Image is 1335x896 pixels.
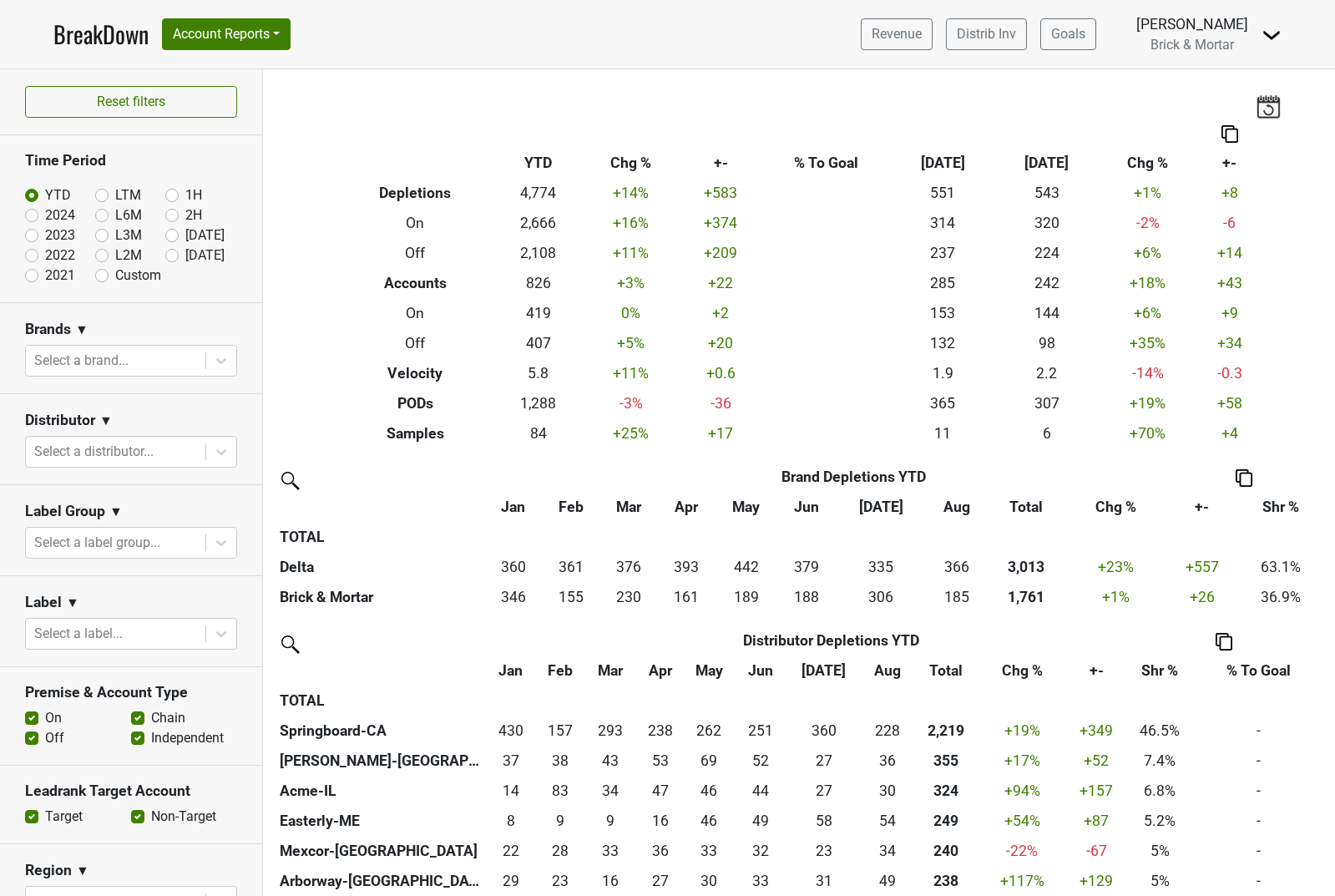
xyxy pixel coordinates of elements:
[865,720,910,742] div: 228
[45,807,83,827] label: Target
[891,239,995,269] td: 237
[488,586,539,608] div: 346
[637,836,684,866] td: 35.52
[1256,94,1281,118] img: last_updated_date
[115,266,161,286] label: Custom
[1194,806,1322,836] td: -
[1194,746,1322,776] td: -
[1071,750,1122,772] div: +52
[987,492,1065,522] th: Total
[738,750,783,772] div: 52
[787,716,862,746] td: 360.499
[995,179,1100,209] td: 543
[25,782,237,800] h3: Leadrank Target Account
[582,299,680,329] td: 0 %
[1194,776,1322,806] td: -
[494,269,582,299] td: 826
[680,358,762,388] td: +0.6
[688,810,731,832] div: 46
[336,239,494,269] th: Off
[336,358,494,388] th: Velocity
[584,746,636,776] td: 42.585
[927,582,988,612] td: 184.802
[1065,492,1166,522] th: Chg %
[991,586,1061,608] div: 1,761
[537,776,584,806] td: 82.916
[588,780,633,802] div: 34
[599,582,657,612] td: 230.332
[115,185,141,205] label: LTM
[1236,469,1252,487] img: Copy to clipboard
[276,582,484,612] th: Brick & Mortar
[684,716,734,746] td: 262.25
[716,492,777,522] th: May
[185,246,225,266] label: [DATE]
[680,269,762,299] td: +22
[688,720,731,742] div: 262
[99,411,113,431] span: ▼
[861,776,913,806] td: 29.917
[918,780,973,802] div: 324
[680,328,762,358] td: +20
[151,728,224,748] label: Independent
[588,750,633,772] div: 43
[680,418,762,448] td: +17
[45,266,75,286] label: 2021
[865,810,910,832] div: 54
[185,225,225,246] label: [DATE]
[336,209,494,239] th: On
[734,656,786,686] th: Jun
[991,556,1061,578] div: 3,013
[336,299,494,329] th: On
[918,810,973,832] div: 249
[861,716,913,746] td: 227.5
[584,656,636,686] th: Mar
[738,780,783,802] div: 44
[494,358,582,388] td: 5.8
[537,806,584,836] td: 8.748
[787,806,862,836] td: 58.416
[637,806,684,836] td: 15.582
[995,388,1100,418] td: 307
[918,750,973,772] div: 355
[891,209,995,239] td: 314
[336,269,494,299] th: Accounts
[484,492,542,522] th: Jan
[599,552,657,582] td: 375.882
[684,776,734,806] td: 45.5
[582,328,680,358] td: +5 %
[688,780,731,802] div: 46
[1040,18,1096,50] a: Goals
[684,806,734,836] td: 45.914
[1196,209,1262,239] td: -6
[488,780,533,802] div: 14
[787,656,862,686] th: [DATE]
[1099,328,1196,358] td: +35 %
[588,720,633,742] div: 293
[45,225,75,246] label: 2023
[1071,780,1122,802] div: +157
[720,556,774,578] div: 442
[1196,239,1262,269] td: +14
[1125,776,1194,806] td: 6.8%
[494,418,582,448] td: 84
[1221,125,1238,143] img: Copy to clipboard
[276,716,484,746] th: Springboard-CA
[1071,810,1122,832] div: +87
[25,321,71,338] h3: Brands
[1099,358,1196,388] td: -14 %
[861,806,913,836] td: 53.917
[914,716,978,746] th: 2219.246
[787,776,862,806] td: 26.999
[716,552,777,582] td: 442.324
[604,586,654,608] div: 230
[276,836,484,866] th: Mexcor-[GEOGRAPHIC_DATA]
[25,152,237,170] h3: Time Period
[791,810,857,832] div: 58
[484,656,537,686] th: Jan
[861,656,913,686] th: Aug
[115,246,142,266] label: L2M
[541,750,580,772] div: 38
[1216,633,1232,650] img: Copy to clipboard
[276,746,484,776] th: [PERSON_NAME]-[GEOGRAPHIC_DATA]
